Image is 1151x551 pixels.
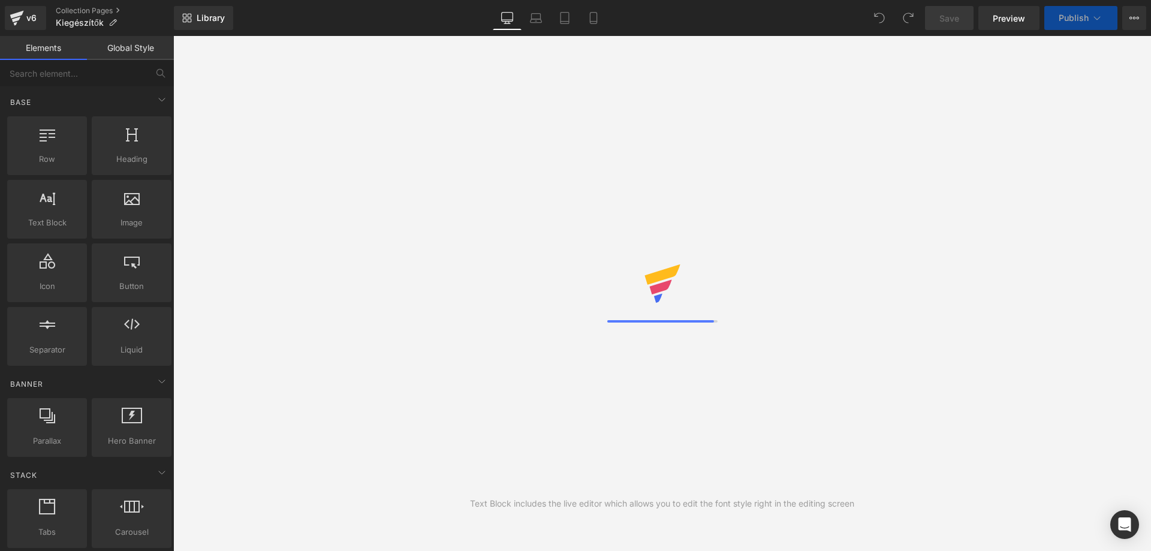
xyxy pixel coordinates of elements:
a: Global Style [87,36,174,60]
span: Icon [11,280,83,293]
button: Publish [1044,6,1117,30]
span: Text Block [11,216,83,229]
div: Open Intercom Messenger [1110,510,1139,539]
span: Heading [95,153,168,165]
span: Preview [993,12,1025,25]
button: Undo [867,6,891,30]
span: Tabs [11,526,83,538]
span: Carousel [95,526,168,538]
a: Laptop [522,6,550,30]
span: Liquid [95,344,168,356]
span: Library [197,13,225,23]
a: Preview [978,6,1039,30]
span: Row [11,153,83,165]
span: Stack [9,469,38,481]
span: Banner [9,378,44,390]
span: Image [95,216,168,229]
div: v6 [24,10,39,26]
span: Save [939,12,959,25]
span: Separator [11,344,83,356]
span: Kiegészítők [56,18,104,28]
span: Publish [1059,13,1089,23]
button: Redo [896,6,920,30]
a: New Library [174,6,233,30]
a: Collection Pages [56,6,174,16]
button: More [1122,6,1146,30]
span: Button [95,280,168,293]
a: Mobile [579,6,608,30]
span: Hero Banner [95,435,168,447]
div: Text Block includes the live editor which allows you to edit the font style right in the editing ... [470,497,854,510]
span: Base [9,97,32,108]
a: Desktop [493,6,522,30]
span: Parallax [11,435,83,447]
a: v6 [5,6,46,30]
a: Tablet [550,6,579,30]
